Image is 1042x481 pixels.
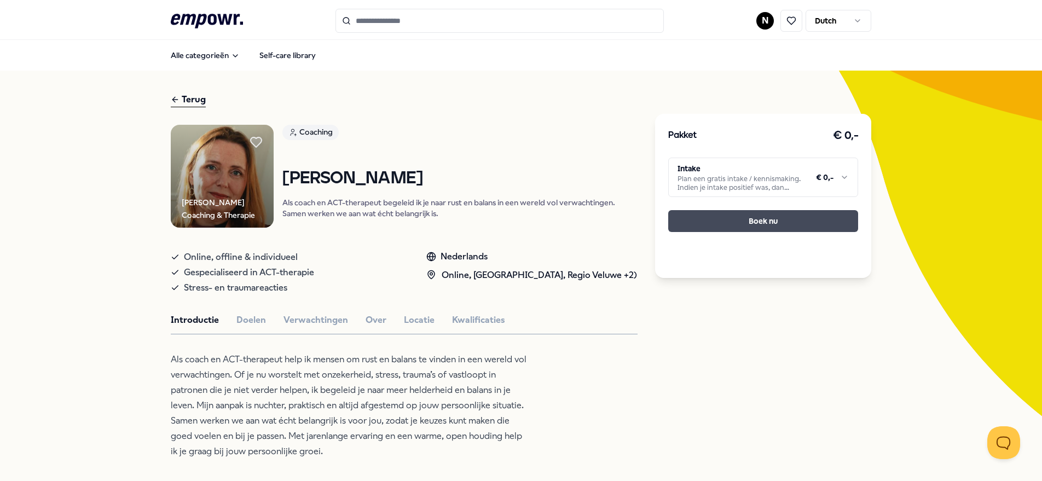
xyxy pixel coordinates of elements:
[426,250,637,264] div: Nederlands
[668,210,858,232] button: Boek nu
[182,196,274,221] div: [PERSON_NAME] Coaching & Therapie
[171,352,526,459] p: Als coach en ACT-therapeut help ik mensen om rust en balans te vinden in een wereld vol verwachti...
[236,313,266,327] button: Doelen
[184,250,298,265] span: Online, offline & individueel
[404,313,435,327] button: Locatie
[171,313,219,327] button: Introductie
[184,265,314,280] span: Gespecialiseerd in ACT-therapie
[283,313,348,327] button: Verwachtingen
[184,280,287,295] span: Stress- en traumareacties
[668,129,697,143] h3: Pakket
[366,313,386,327] button: Over
[833,127,859,144] h3: € 0,-
[756,12,774,30] button: N
[171,125,274,228] img: Product Image
[987,426,1020,459] iframe: Help Scout Beacon - Open
[251,44,325,66] a: Self-care library
[282,125,638,144] a: Coaching
[426,268,637,282] div: Online, [GEOGRAPHIC_DATA], Regio Veluwe +2)
[282,197,638,219] p: Als coach en ACT-therapeut begeleid ik je naar rust en balans in een wereld vol verwachtingen. Sa...
[335,9,664,33] input: Search for products, categories or subcategories
[162,44,325,66] nav: Main
[282,125,339,140] div: Coaching
[282,169,638,188] h1: [PERSON_NAME]
[162,44,248,66] button: Alle categorieën
[452,313,505,327] button: Kwalificaties
[171,92,206,107] div: Terug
